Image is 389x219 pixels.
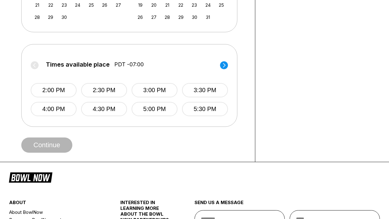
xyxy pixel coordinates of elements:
[182,83,228,97] button: 3:30 PM
[33,13,41,21] div: Choose Sunday, September 28th, 2025
[74,1,82,9] div: Choose Wednesday, September 24th, 2025
[81,102,127,116] button: 4:30 PM
[150,13,158,21] div: Choose Monday, October 27th, 2025
[9,200,102,208] div: about
[132,83,177,97] button: 3:00 PM
[9,208,102,216] a: About BowlNow
[33,1,41,9] div: Choose Sunday, September 21st, 2025
[46,13,55,21] div: Choose Monday, September 29th, 2025
[31,102,77,116] button: 4:00 PM
[190,13,198,21] div: Choose Thursday, October 30th, 2025
[217,1,225,9] div: Choose Saturday, October 25th, 2025
[177,1,185,9] div: Choose Wednesday, October 22nd, 2025
[101,1,109,9] div: Choose Friday, September 26th, 2025
[136,13,144,21] div: Choose Sunday, October 26th, 2025
[114,1,122,9] div: Choose Saturday, September 27th, 2025
[87,1,95,9] div: Choose Thursday, September 25th, 2025
[194,200,380,210] div: send us a message
[182,102,228,116] button: 5:30 PM
[46,61,110,68] span: Times available place
[190,1,198,9] div: Choose Thursday, October 23rd, 2025
[163,1,171,9] div: Choose Tuesday, October 21st, 2025
[60,1,68,9] div: Choose Tuesday, September 23rd, 2025
[60,13,68,21] div: Choose Tuesday, September 30th, 2025
[150,1,158,9] div: Choose Monday, October 20th, 2025
[132,102,177,116] button: 5:00 PM
[204,13,212,21] div: Choose Friday, October 31st, 2025
[163,13,171,21] div: Choose Tuesday, October 28th, 2025
[46,1,55,9] div: Choose Monday, September 22nd, 2025
[114,61,144,68] span: PDT -07:00
[81,83,127,97] button: 2:30 PM
[177,13,185,21] div: Choose Wednesday, October 29th, 2025
[204,1,212,9] div: Choose Friday, October 24th, 2025
[136,1,144,9] div: Choose Sunday, October 19th, 2025
[31,83,77,97] button: 2:00 PM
